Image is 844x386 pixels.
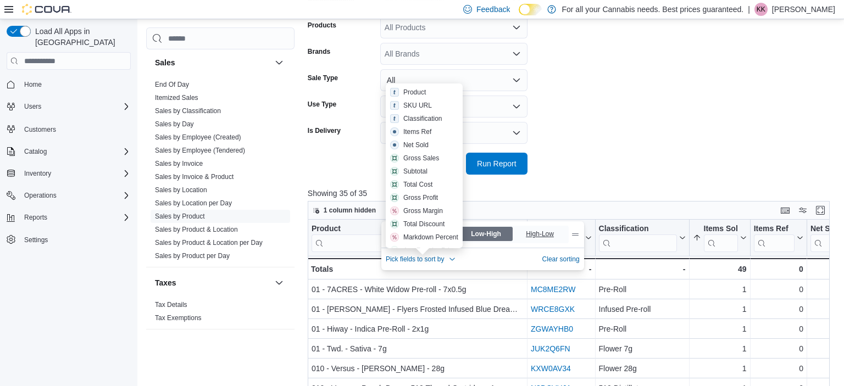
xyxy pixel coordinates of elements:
[386,178,463,191] button: Sort by: Total Cost
[748,3,750,16] p: |
[692,262,746,276] div: 49
[753,224,794,234] div: Items Ref
[598,224,676,234] div: Classification
[2,121,135,137] button: Customers
[20,145,51,158] button: Catalog
[155,80,189,89] span: End Of Day
[155,94,198,102] a: Itemized Sales
[155,199,232,208] span: Sales by Location per Day
[155,147,245,154] a: Sales by Employee (Tendered)
[531,325,573,333] a: ZGWAYHB0
[20,189,61,202] button: Operations
[20,100,131,113] span: Users
[155,93,198,102] span: Itemized Sales
[814,204,827,217] button: Enter fullscreen
[753,303,803,316] div: 0
[386,152,463,165] button: Sort by: Gross Sales
[20,211,52,224] button: Reports
[386,138,463,152] button: Sort by: Net Sold
[459,226,514,242] label: Low-High
[312,224,524,252] button: Product
[155,199,232,207] a: Sales by Location per Day
[24,147,47,156] span: Catalog
[24,102,41,111] span: Users
[155,277,176,288] h3: Taxes
[386,255,445,264] span: Pick fields to sort by
[155,146,245,155] span: Sales by Employee (Tendered)
[20,145,131,158] span: Catalog
[24,213,47,222] span: Reports
[531,344,570,353] a: JUK2Q6FN
[2,76,135,92] button: Home
[308,204,380,217] button: 1 column hidden
[753,362,803,375] div: 0
[753,342,803,355] div: 0
[753,283,803,296] div: 0
[155,226,238,233] a: Sales by Product & Location
[312,224,515,234] div: Product
[155,251,230,260] span: Sales by Product per Day
[308,21,336,30] label: Products
[155,239,263,247] a: Sales by Product & Location per Day
[155,186,207,194] span: Sales by Location
[403,193,438,202] div: Gross Profit
[2,232,135,248] button: Settings
[273,56,286,69] button: Sales
[754,3,768,16] div: Kate Kerschner
[2,210,135,225] button: Reports
[386,125,463,138] button: Sort by: Items Ref
[155,120,194,128] span: Sales by Day
[24,191,57,200] span: Operations
[155,57,175,68] h3: Sales
[155,212,205,220] a: Sales by Product
[155,57,270,68] button: Sales
[403,127,431,136] div: Items Ref
[155,172,234,181] span: Sales by Invoice & Product
[598,342,685,355] div: Flower 7g
[531,305,575,314] a: WRCE8GXK
[692,283,746,296] div: 1
[519,4,542,15] input: Dark Mode
[311,262,524,276] div: Totals
[542,253,580,266] button: Clear sorting
[403,141,429,149] div: Net Sold
[796,204,809,217] button: Display options
[20,78,46,91] a: Home
[146,78,295,267] div: Sales
[692,303,746,316] div: 1
[692,342,746,355] div: 1
[20,122,131,136] span: Customers
[703,224,737,234] div: Items Sold
[155,277,270,288] button: Taxes
[312,362,524,375] div: 010 - Versus - [PERSON_NAME] - 28g
[380,96,527,118] button: All
[403,246,456,255] div: Avg Regular Price
[753,262,803,276] div: 0
[308,47,330,56] label: Brands
[155,186,207,194] a: Sales by Location
[31,26,131,48] span: Load All Apps in [GEOGRAPHIC_DATA]
[386,244,463,257] button: Sort by: Avg Regular Price
[155,120,194,128] a: Sales by Day
[24,125,56,134] span: Customers
[20,233,52,247] a: Settings
[692,362,746,375] div: 1
[598,224,676,252] div: Classification
[312,283,524,296] div: 01 - 7ACRES - White Widow Pre-roll - 7x0.5g
[155,133,241,142] span: Sales by Employee (Created)
[598,303,685,316] div: Infused Pre-roll
[779,204,792,217] button: Keyboard shortcuts
[308,188,835,199] p: Showing 35 of 35
[155,159,203,168] span: Sales by Invoice
[24,236,48,244] span: Settings
[381,204,442,217] button: 1 field sorted
[598,262,685,276] div: -
[155,301,187,309] a: Tax Details
[386,86,463,99] button: Sort by: Product
[22,4,71,15] img: Cova
[308,100,336,109] label: Use Type
[155,314,202,322] a: Tax Exemptions
[155,133,241,141] a: Sales by Employee (Created)
[466,153,527,175] button: Run Report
